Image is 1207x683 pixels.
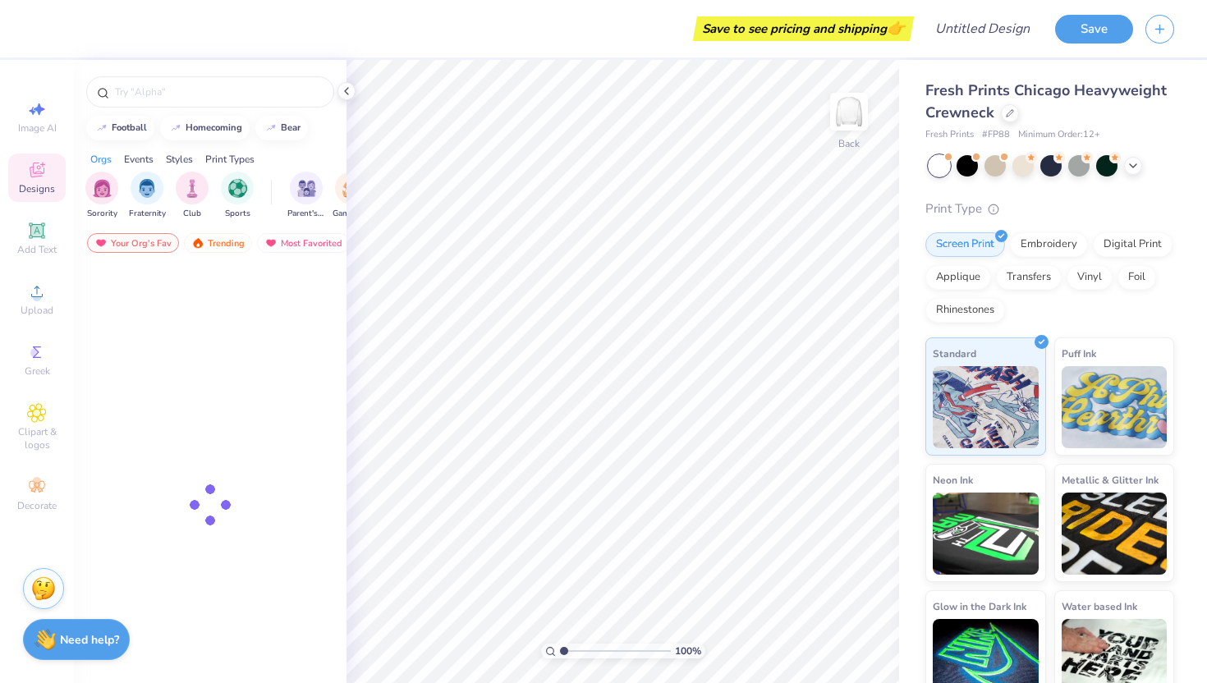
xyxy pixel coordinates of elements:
img: Neon Ink [933,493,1039,575]
img: Puff Ink [1062,366,1168,448]
div: Styles [166,152,193,167]
span: Club [183,208,201,220]
button: filter button [129,172,166,220]
span: Fresh Prints [925,128,974,142]
div: filter for Sports [221,172,254,220]
span: Fraternity [129,208,166,220]
div: filter for Game Day [333,172,370,220]
img: Parent's Weekend Image [297,179,316,198]
input: Try "Alpha" [113,84,324,100]
div: bear [281,123,301,132]
span: 👉 [887,18,905,38]
strong: Need help? [60,632,119,648]
img: Metallic & Glitter Ink [1062,493,1168,575]
div: Most Favorited [257,233,350,253]
img: Sports Image [228,179,247,198]
button: bear [255,116,308,140]
div: Applique [925,265,991,290]
button: Save [1055,15,1133,44]
span: Sorority [87,208,117,220]
img: trending.gif [191,237,204,249]
span: Clipart & logos [8,425,66,452]
button: filter button [287,172,325,220]
img: trend_line.gif [264,123,278,133]
span: Standard [933,345,976,362]
img: Club Image [183,179,201,198]
div: Print Type [925,199,1174,218]
span: Designs [19,182,55,195]
div: Foil [1118,265,1156,290]
div: Save to see pricing and shipping [697,16,910,41]
img: Fraternity Image [138,179,156,198]
div: filter for Fraternity [129,172,166,220]
div: Embroidery [1010,232,1088,257]
img: most_fav.gif [264,237,278,249]
div: Events [124,152,154,167]
img: Game Day Image [342,179,361,198]
button: filter button [85,172,118,220]
span: 100 % [675,644,701,658]
button: filter button [221,172,254,220]
div: filter for Sorority [85,172,118,220]
img: Sorority Image [93,179,112,198]
div: Back [838,136,860,151]
button: homecoming [160,116,250,140]
img: Standard [933,366,1039,448]
span: Neon Ink [933,471,973,488]
span: Game Day [333,208,370,220]
div: Rhinestones [925,298,1005,323]
div: Print Types [205,152,255,167]
span: Decorate [17,499,57,512]
div: Orgs [90,152,112,167]
img: trend_line.gif [169,123,182,133]
div: football [112,123,147,132]
div: filter for Club [176,172,209,220]
span: Puff Ink [1062,345,1096,362]
div: homecoming [186,123,242,132]
div: Trending [184,233,252,253]
img: Back [833,95,865,128]
div: Your Org's Fav [87,233,179,253]
span: Parent's Weekend [287,208,325,220]
span: # FP88 [982,128,1010,142]
span: Metallic & Glitter Ink [1062,471,1159,488]
input: Untitled Design [922,12,1043,45]
img: most_fav.gif [94,237,108,249]
span: Water based Ink [1062,598,1137,615]
span: Upload [21,304,53,317]
div: filter for Parent's Weekend [287,172,325,220]
span: Image AI [18,121,57,135]
span: Minimum Order: 12 + [1018,128,1100,142]
button: football [86,116,154,140]
div: Transfers [996,265,1062,290]
span: Fresh Prints Chicago Heavyweight Crewneck [925,80,1167,122]
div: Screen Print [925,232,1005,257]
span: Add Text [17,243,57,256]
button: filter button [176,172,209,220]
span: Sports [225,208,250,220]
span: Glow in the Dark Ink [933,598,1026,615]
div: Vinyl [1067,265,1113,290]
img: trend_line.gif [95,123,108,133]
button: filter button [333,172,370,220]
span: Greek [25,364,50,378]
div: Digital Print [1093,232,1173,257]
